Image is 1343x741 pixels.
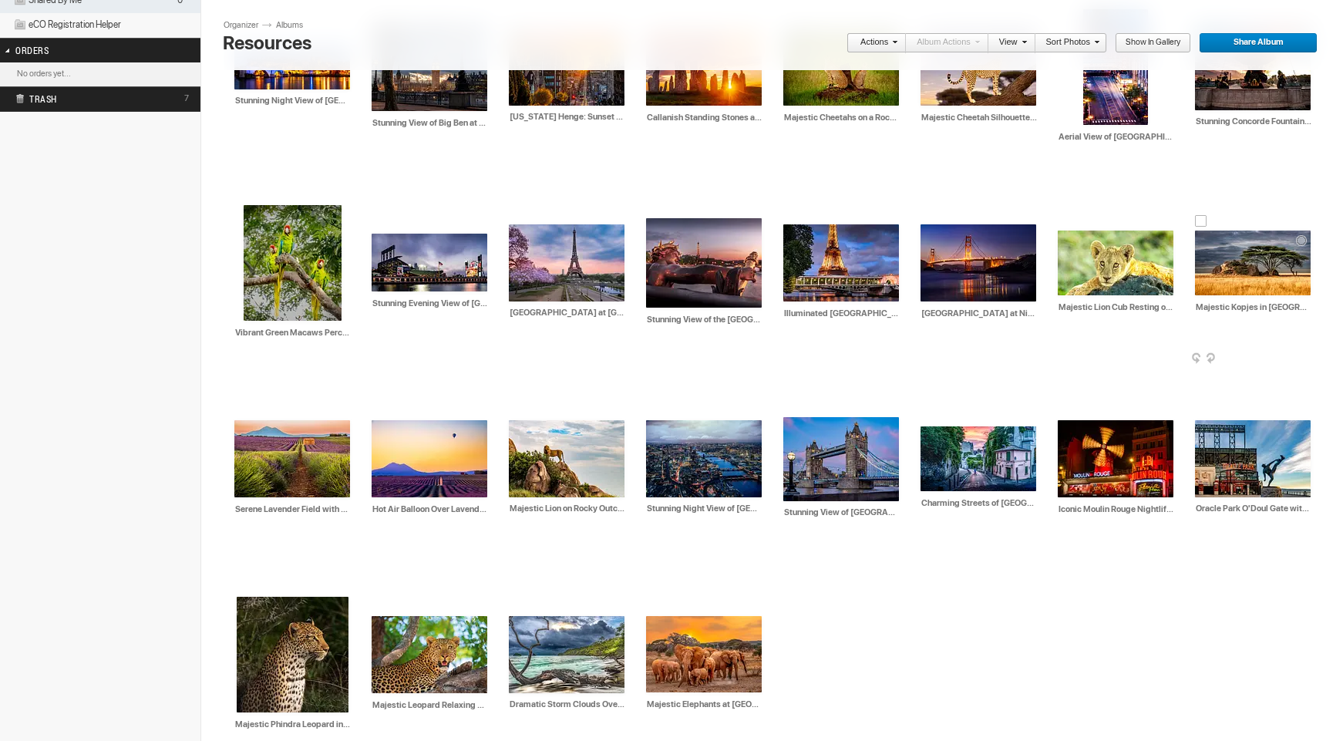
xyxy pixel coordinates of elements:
[1115,33,1191,53] a: Show in Gallery
[372,116,489,130] input: Stunning View of Big Ben at Dusk from Queen's Walk
[921,306,1038,320] input: Golden Gate Bridge at Night from Baker Beach
[646,312,763,326] input: Stunning View of the Eiffel Tower from Alexandre III Bridge at Sunset
[1195,300,1312,314] input: Majestic Kopjes in Tanzania's Serengeti at Sunset
[783,306,900,320] input: Illuminated Eiffel Tower at Bir-Hakeim Bridge, Paris
[509,698,626,712] input: Dramatic Storm Clouds Over Costa Rica Beach
[1195,231,1311,295] img: Kopjes_tanzanianov2018-9267-Edit-2.webp
[783,224,899,301] img: Eiffel_Bir_Hakeim_KC1_4055-Edit-Edit-Edit-Edit-Edit-Edit.webp
[646,698,763,712] input: Majestic Elephants at Sunset in Tarangire National Park
[244,205,342,321] img: DSC_0371-Edit.webp
[1195,420,1311,497] img: Oracle_Park_O_Doul_gate.webp
[1199,33,1307,53] span: Share Album
[272,19,318,32] a: Albums
[234,502,352,516] input: Serene Lavender Field with Rustic House and Majestic Mountain
[372,297,489,311] input: Stunning Evening View of Oracle Park with Illuminated Scoreboard
[921,496,1038,510] input: Charming Streets of Montmartre at Sunset
[509,224,624,301] img: Eiffel_Tower_Cherries_DSC_6981-Edit-3.webp
[921,426,1036,491] img: Maison_rose_9427.webp
[509,616,624,693] img: Stormy_Costa_Rica_Beach.webp
[783,417,899,501] img: London_Tower_bridge_South_Bank_DSC_8345-Edit-Edit-Edit-Edit-Edit-Edit.webp
[646,502,763,516] input: Stunning Night View of London with Shard and River Thames
[237,597,348,712] img: Phindra_leopard_DSC_7087-Edit-Edit-2.webp
[509,110,626,124] input: California Henge: Sunset Over San Francisco's Urban Landscape
[783,505,900,519] input: Stunning View of Tower Bridge at Dusk from South Bank
[234,94,352,108] input: Stunning Night View of Avignon's Historic Bridge and Cityscape
[1058,300,1175,314] input: Majestic Lion Cub Resting on a Rock
[372,420,487,497] img: Lavenderfield_hot-air_balloon.webp
[646,420,762,497] img: London_Nite_Shard_DSC_8073-Edit-Edit-Enhanced-SR.webp
[1195,115,1312,129] input: Stunning Concorde Fountain at Sunset
[646,218,762,308] img: Eiffel_Tower_from_AlexIII.webp
[988,33,1027,53] a: View
[509,306,626,320] input: Eiffel Tower at Sunset with Cherry Blossoms
[17,69,71,79] b: No orders yet...
[1195,502,1312,516] input: Oracle Park O'Doul Gate with Iconic Statue
[372,616,487,693] img: Ruaha_leopardKC1_7500-Edit-2-Edit-Edit-2.webp
[509,502,626,516] input: Majestic Lion on Rocky Outcrop in Serengeti
[646,110,763,124] input: Callanish Standing Stones at Sunset
[1058,231,1173,295] img: KC1_1256-Edit.webp
[234,420,350,497] img: lavender_field_whousemountain.webp
[1115,33,1180,53] span: Show in Gallery
[29,19,121,31] span: eCO Registration Helper
[1035,33,1099,53] a: Sort Photos
[372,698,489,712] input: Majestic Leopard Relaxing on a Tree Branch
[921,224,1036,301] img: GGBridge_BakerBeach_niteDSC_5002-Edit.webp
[1058,502,1175,516] input: Iconic Moulin Rouge Nightlife in Paris
[372,234,487,291] img: DSC_1559-Edit-Edit-Edit.webp
[15,87,159,110] h2: Trash
[13,19,27,32] img: ico_album_coll.png
[1058,420,1173,497] img: Moulin_Rouge.webp
[372,502,489,516] input: Hot Air Balloon Over Lavender Fields at Sunset
[234,717,352,731] input: Majestic Phindra Leopard in Natural Habitat
[847,33,897,53] a: Actions
[906,33,980,53] a: Album Actions
[783,110,900,124] input: Majestic Cheetahs on a Rock in the Serengeti
[15,39,145,62] h2: Orders
[646,616,762,692] img: Tarangire_elephants_DSC_4184-Edit-Edit-Edit-Edit.webp
[1058,130,1175,143] input: Aerial View of Chicago Theater at Dusk
[509,420,624,497] img: Lion_king_0990.webp
[234,325,352,339] input: Vibrant Green Macaws Perched on a Tree Branch
[921,110,1038,124] input: Majestic Cheetah Silhouette Against a Vibrant Sunset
